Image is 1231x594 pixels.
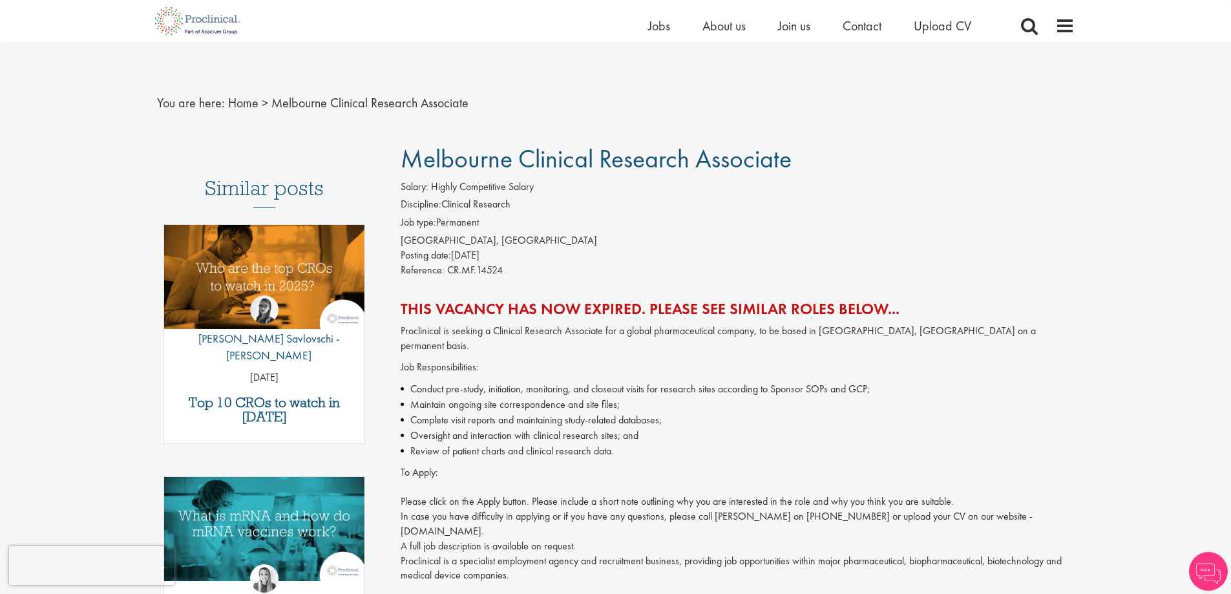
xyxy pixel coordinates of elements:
[164,295,365,370] a: Theodora Savlovschi - Wicks [PERSON_NAME] Savlovschi - [PERSON_NAME]
[250,564,279,593] img: Hannah Burke
[401,324,1075,354] p: Proclinical is seeking a Clinical Research Associate for a global pharmaceutical company, to be b...
[1189,552,1228,591] img: Chatbot
[171,396,359,424] a: Top 10 CROs to watch in [DATE]
[401,381,1075,397] li: Conduct pre-study, initiation, monitoring, and closeout visits for research sites according to Sp...
[164,225,365,329] img: Top 10 CROs 2025 | Proclinical
[164,477,365,581] img: What is mRNA and how do mRNA vaccines work
[164,477,365,591] a: Link to a post
[401,197,441,212] label: Discipline:
[205,177,324,208] h3: Similar posts
[401,215,1075,233] li: Permanent
[250,295,279,324] img: Theodora Savlovschi - Wicks
[401,263,445,278] label: Reference:
[164,370,365,385] p: [DATE]
[401,428,1075,443] li: Oversight and interaction with clinical research sites; and
[401,180,428,195] label: Salary:
[401,397,1075,412] li: Maintain ongoing site correspondence and site files;
[271,94,468,111] span: Melbourne Clinical Research Associate
[262,94,268,111] span: >
[157,94,225,111] span: You are here:
[164,330,365,363] p: [PERSON_NAME] Savlovschi - [PERSON_NAME]
[401,142,792,175] span: Melbourne Clinical Research Associate
[702,17,746,34] a: About us
[778,17,810,34] a: Join us
[401,215,436,230] label: Job type:
[401,248,451,262] span: Posting date:
[843,17,881,34] a: Contact
[447,263,503,277] span: CR.MF.14524
[914,17,971,34] a: Upload CV
[401,233,1075,248] div: [GEOGRAPHIC_DATA], [GEOGRAPHIC_DATA]
[401,324,1075,583] div: Job description
[401,412,1075,428] li: Complete visit reports and maintaining study-related databases;
[401,443,1075,459] li: Review of patient charts and clinical research data.
[401,197,1075,215] li: Clinical Research
[401,248,1075,263] div: [DATE]
[648,17,670,34] a: Jobs
[431,180,534,193] span: Highly Competitive Salary
[9,546,174,585] iframe: reCAPTCHA
[401,360,1075,375] p: Job Responsibilities:
[401,465,1075,584] p: To Apply: Please click on the Apply button. Please include a short note outlining why you are int...
[401,301,1075,317] h2: This vacancy has now expired. Please see similar roles below...
[164,225,365,339] a: Link to a post
[228,94,258,111] a: breadcrumb link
